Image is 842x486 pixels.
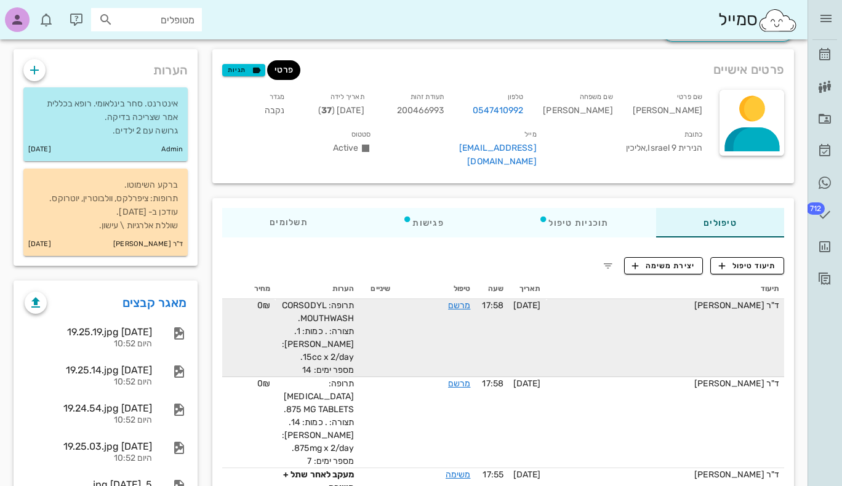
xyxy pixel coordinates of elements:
a: 0547410992 [473,104,523,118]
small: כתובת [684,130,703,138]
span: יצירת משימה [632,260,695,271]
div: [DATE] 19.25.03.jpg [25,440,152,452]
button: תיעוד טיפול [710,257,784,274]
a: משימה [446,469,471,480]
div: נקבה [215,87,294,125]
small: שם משפחה [580,93,613,101]
div: הערות [14,49,198,85]
span: [DATE] [513,378,541,389]
span: הנירית 9 Israel [646,143,702,153]
th: הערות [276,279,359,299]
div: ד"ר [PERSON_NAME] [551,299,779,312]
span: פרטי [275,60,293,80]
span: תרופה: CORSODYL MOUTHWASH. תצורה: . כמות: 1. [PERSON_NAME]: 15cc x 2/day. מספר ימים: 14 [282,300,355,375]
span: 17:58 [482,300,503,311]
div: היום 10:52 [25,453,152,464]
small: מגדר [270,93,284,101]
small: תאריך לידה [331,93,364,101]
th: שיניים [359,279,396,299]
span: אליכין [626,143,646,153]
div: טיפולים [656,208,784,237]
div: [DATE] 19.24.54.jpg [25,402,152,414]
span: [DATE] ( ) [318,105,364,116]
div: היום 10:52 [25,377,152,388]
button: תגיות [222,64,265,76]
th: מחיר [198,279,275,299]
span: פרטים אישיים [713,60,784,79]
span: תגיות [228,65,260,76]
a: תג [812,200,837,229]
div: [PERSON_NAME] [533,87,622,125]
span: 200466993 [397,105,444,116]
th: תיעוד [546,279,784,299]
div: היום 10:52 [25,415,152,426]
small: טלפון [508,93,524,101]
span: , [646,143,648,153]
p: אינטרנט. סחר בינלאומי. רופא בכללית אמר שצריכה בדיקה. גרושה עם 2 ילדים. [33,97,178,138]
span: תג [36,10,44,17]
small: שם פרטי [677,93,702,101]
span: תשלומים [270,218,308,227]
span: [DATE] [513,300,541,311]
small: [DATE] [28,237,51,251]
small: מייל [524,130,536,138]
a: מרשם [448,300,470,311]
span: תג [806,202,825,215]
small: סטטוס [351,130,371,138]
span: [DATE] [513,469,541,480]
small: [DATE] [28,143,51,156]
small: ד"ר [PERSON_NAME] [113,237,183,251]
a: [EMAIL_ADDRESS][DOMAIN_NAME] [459,143,537,167]
th: שעה [475,279,508,299]
span: תרופה: [MEDICAL_DATA] 875 MG TABLETS. תצורה: . כמות: 14. [PERSON_NAME]: 875mg x 2/day. מספר ימים: 7 [282,378,354,466]
span: תיעוד טיפול [719,260,776,271]
button: יצירת משימה [624,257,704,274]
div: ד"ר [PERSON_NAME] [551,377,779,390]
div: [PERSON_NAME] [623,87,712,125]
th: תאריך [508,279,546,299]
div: [DATE] 19.25.14.jpg [25,364,152,376]
div: [DATE] 19.25.19.jpg [25,326,152,338]
a: מאגר קבצים [122,293,187,313]
div: תוכניות טיפול [491,208,656,237]
small: Admin [161,143,183,156]
div: סמייל [718,7,798,33]
div: פגישות [355,208,491,237]
small: תעודת זהות [411,93,444,101]
p: ברקע השימוטו. תרופות: ציפרלקס, וולבוטרין, יוטרוקס. עודכן ב- [DATE]. שוללת אלרגיות \ עישון. [33,178,178,233]
img: SmileCloud logo [758,8,798,33]
span: 0₪ [257,300,270,311]
div: היום 10:52 [25,339,152,349]
span: 17:55 [483,469,503,480]
div: ד"ר [PERSON_NAME] [551,468,779,481]
th: טיפול [395,279,475,299]
span: Active [333,143,359,153]
span: 0₪ [257,378,270,389]
span: 17:58 [482,378,503,389]
a: מרשם [448,378,470,389]
strong: 37 [321,105,332,116]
